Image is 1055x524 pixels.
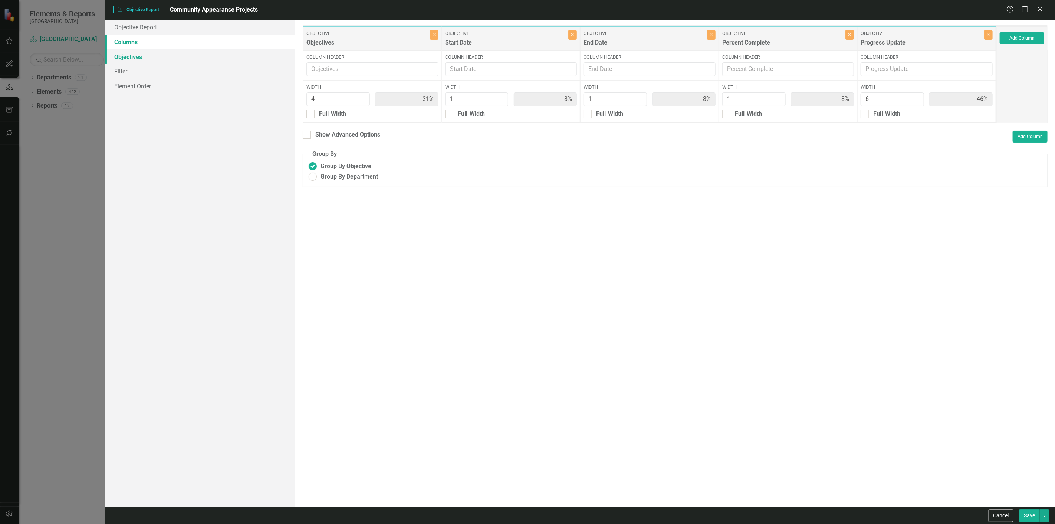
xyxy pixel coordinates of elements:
[1013,131,1048,143] button: Add Column
[584,39,705,51] div: End Date
[861,54,993,60] label: Column Header
[861,30,982,37] label: Objective
[988,509,1013,522] button: Cancel
[584,84,716,91] label: Width
[722,62,854,76] input: Percent Complete
[1019,509,1040,522] button: Save
[113,6,162,13] span: Objective Report
[445,54,577,60] label: Column Header
[1000,32,1044,44] button: Add Column
[105,49,295,64] a: Objectives
[722,92,786,106] input: Column Width
[170,6,258,13] span: Community Appearance Projects
[458,110,485,118] div: Full-Width
[306,62,438,76] input: Objectives
[584,62,716,76] input: End Date
[445,39,567,51] div: Start Date
[306,84,438,91] label: Width
[861,84,993,91] label: Width
[445,84,577,91] label: Width
[319,110,346,118] div: Full-Width
[735,110,762,118] div: Full-Width
[306,39,428,51] div: Objectives
[321,162,371,171] span: Group By Objective
[321,173,378,181] span: Group By Department
[722,54,854,60] label: Column Header
[309,150,341,158] legend: Group By
[584,54,716,60] label: Column Header
[861,62,993,76] input: Progress Update
[861,39,982,51] div: Progress Update
[105,79,295,94] a: Element Order
[873,110,900,118] div: Full-Width
[722,30,844,37] label: Objective
[445,30,567,37] label: Objective
[105,64,295,79] a: Filter
[861,92,924,106] input: Column Width
[105,35,295,49] a: Columns
[596,110,623,118] div: Full-Width
[306,54,438,60] label: Column Header
[584,30,705,37] label: Objective
[445,62,577,76] input: Start Date
[306,30,428,37] label: Objective
[722,39,844,51] div: Percent Complete
[105,20,295,35] a: Objective Report
[306,92,370,106] input: Column Width
[722,84,854,91] label: Width
[584,92,647,106] input: Column Width
[445,92,509,106] input: Column Width
[315,131,380,139] div: Show Advanced Options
